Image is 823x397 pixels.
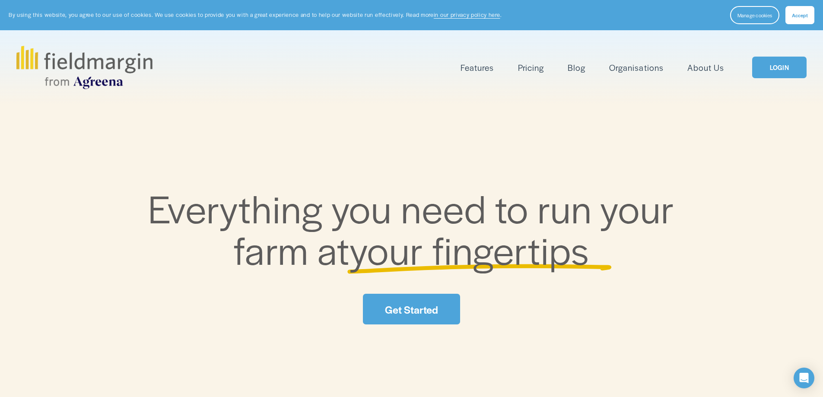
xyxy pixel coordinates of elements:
[687,60,724,75] a: About Us
[794,368,814,388] div: Open Intercom Messenger
[752,57,807,79] a: LOGIN
[785,6,814,24] button: Accept
[518,60,544,75] a: Pricing
[434,11,500,19] a: in our privacy policy here
[363,294,460,324] a: Get Started
[792,12,808,19] span: Accept
[461,60,494,75] a: folder dropdown
[9,11,502,19] p: By using this website, you agree to our use of cookies. We use cookies to provide you with a grea...
[609,60,663,75] a: Organisations
[16,46,152,89] img: fieldmargin.com
[350,222,589,276] span: your fingertips
[461,61,494,74] span: Features
[737,12,772,19] span: Manage cookies
[148,181,683,276] span: Everything you need to run your farm at
[568,60,585,75] a: Blog
[730,6,779,24] button: Manage cookies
